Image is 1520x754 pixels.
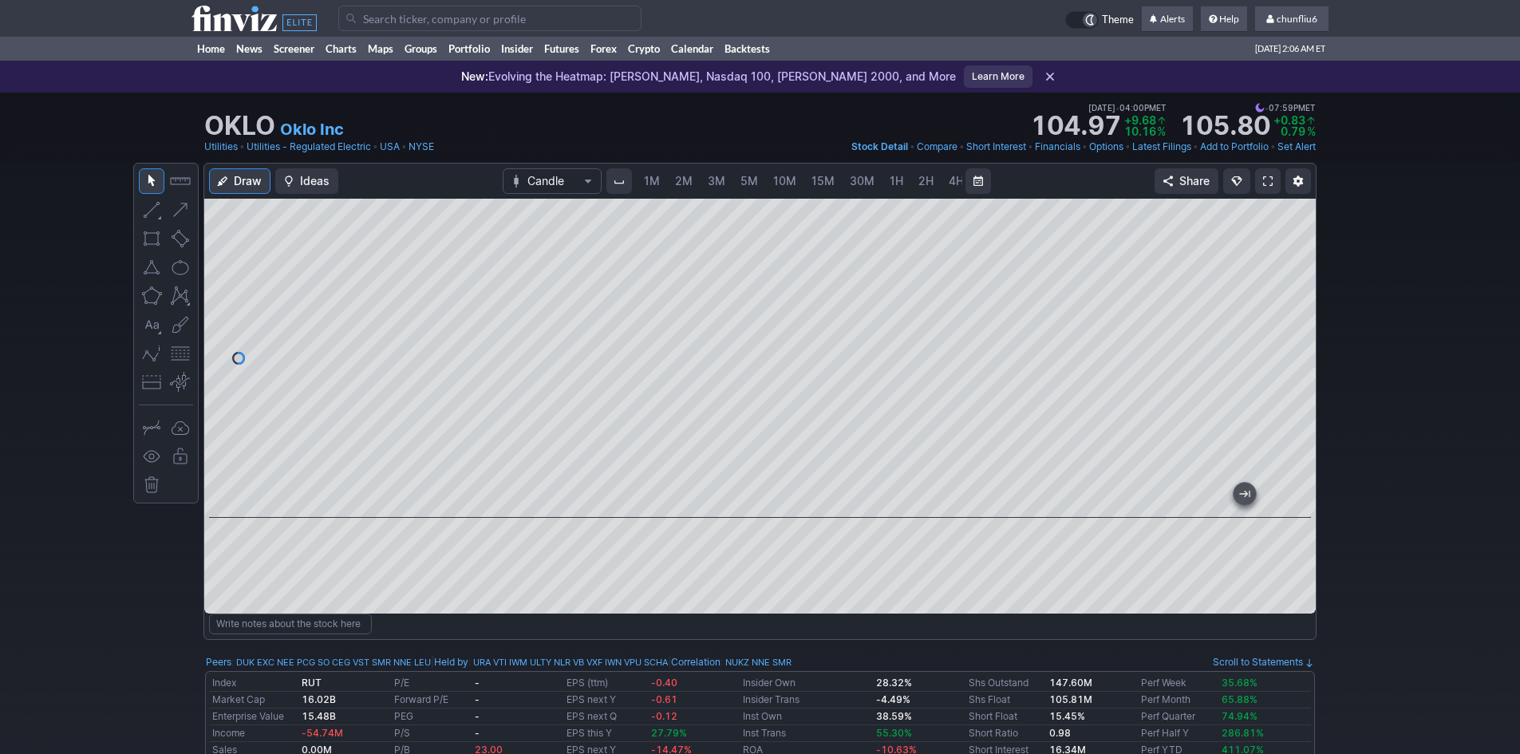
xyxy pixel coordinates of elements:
td: EPS next Q [563,709,647,725]
span: 74.94% [1222,710,1257,722]
button: Chart Settings [1285,168,1311,194]
span: • [1028,139,1033,155]
td: Perf Half Y [1138,725,1218,742]
span: Ideas [300,173,330,189]
span: 35.68% [1222,677,1257,689]
button: Mouse [139,168,164,194]
b: 16.02B [302,693,336,705]
a: VTI [493,654,507,670]
td: Index [209,675,298,692]
a: 1H [882,168,910,194]
button: Line [139,197,164,223]
a: NUKZ [725,654,749,670]
a: Latest Filings [1132,139,1191,155]
a: 15M [804,168,842,194]
a: ULTY [530,654,551,670]
button: Ellipse [168,255,193,280]
button: Text [139,312,164,338]
a: Charts [320,37,362,61]
span: • [373,139,378,155]
td: Perf Month [1138,692,1218,709]
td: Income [209,725,298,742]
span: % [1307,124,1316,138]
a: NYSE [409,139,434,155]
h1: OKLO [204,113,275,139]
a: SMR [772,654,792,670]
a: Insider [495,37,539,61]
a: Financials [1035,139,1080,155]
span: 55.30% [876,727,912,739]
a: Fullscreen [1255,168,1281,194]
a: NEE [277,654,294,670]
a: 2H [911,168,941,194]
span: • [401,139,407,155]
a: 5M [733,168,765,194]
a: 3M [701,168,732,194]
td: Shs Outstand [965,675,1046,692]
span: • [1193,139,1198,155]
span: 2H [918,174,934,188]
span: New: [461,69,488,83]
b: - [475,693,480,705]
a: Options [1089,139,1123,155]
button: Measure [168,168,193,194]
a: Short Ratio [969,727,1018,739]
button: Ideas [275,168,338,194]
a: Portfolio [443,37,495,61]
a: 15.45% [1049,710,1085,722]
td: P/E [391,675,472,692]
span: • [1265,101,1269,115]
td: Inst Own [740,709,873,725]
b: RUT [302,677,322,689]
b: 147.60M [1049,677,1092,689]
span: 65.88% [1222,693,1257,705]
span: -0.40 [651,677,677,689]
a: Home [191,37,231,61]
a: EXC [257,654,274,670]
button: Lock drawings [168,444,193,469]
a: Set Alert [1277,139,1316,155]
button: Chart Type [503,168,602,194]
div: | : [668,654,792,670]
b: 15.48B [302,710,336,722]
td: Perf Quarter [1138,709,1218,725]
td: Inst Trans [740,725,873,742]
button: Fibonacci retracements [168,341,193,366]
a: NNE [752,654,770,670]
a: VPU [624,654,642,670]
a: Help [1201,6,1247,32]
a: IWM [509,654,527,670]
b: 0.98 [1049,727,1071,739]
a: VST [353,654,369,670]
td: P/S [391,725,472,742]
span: Theme [1102,11,1134,29]
a: chunfliu6 [1255,6,1329,32]
span: 10.16 [1124,124,1156,138]
button: Share [1155,168,1218,194]
a: Maps [362,37,399,61]
input: Search [338,6,642,31]
span: Draw [234,173,262,189]
a: PCG [297,654,315,670]
a: SCHA [644,654,668,670]
a: VB [573,654,584,670]
a: Oklo Inc [280,118,344,140]
a: SMR [372,654,391,670]
span: 27.79% [651,727,687,739]
td: Forward P/E [391,692,472,709]
button: Brush [168,312,193,338]
span: -54.74M [302,727,343,739]
a: Calendar [665,37,719,61]
span: 1H [890,174,903,188]
span: chunfliu6 [1277,13,1317,25]
a: Crypto [622,37,665,61]
a: Held by [434,656,468,668]
a: SO [318,654,330,670]
span: 15M [811,174,835,188]
span: -0.61 [651,693,677,705]
a: CEG [332,654,350,670]
span: 0.79 [1281,124,1305,138]
button: Elliott waves [139,341,164,366]
a: Futures [539,37,585,61]
span: • [1270,139,1276,155]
